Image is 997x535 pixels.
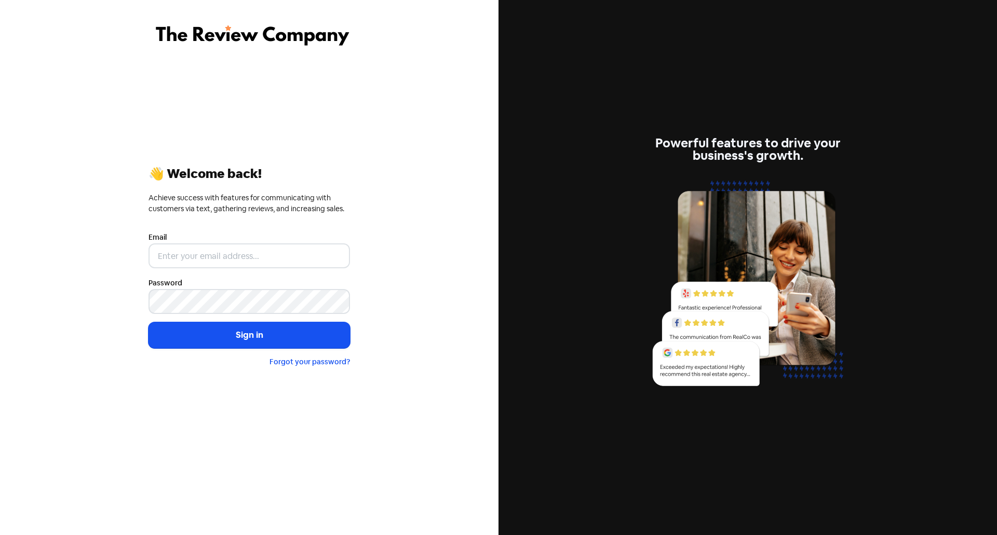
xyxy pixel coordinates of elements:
div: Achieve success with features for communicating with customers via text, gathering reviews, and i... [149,193,350,214]
label: Password [149,278,182,289]
a: Forgot your password? [270,357,350,366]
label: Email [149,232,167,243]
img: reviews [647,174,848,398]
div: 👋 Welcome back! [149,168,350,180]
input: Enter your email address... [149,243,350,268]
button: Sign in [149,322,350,348]
div: Powerful features to drive your business's growth. [647,137,848,162]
